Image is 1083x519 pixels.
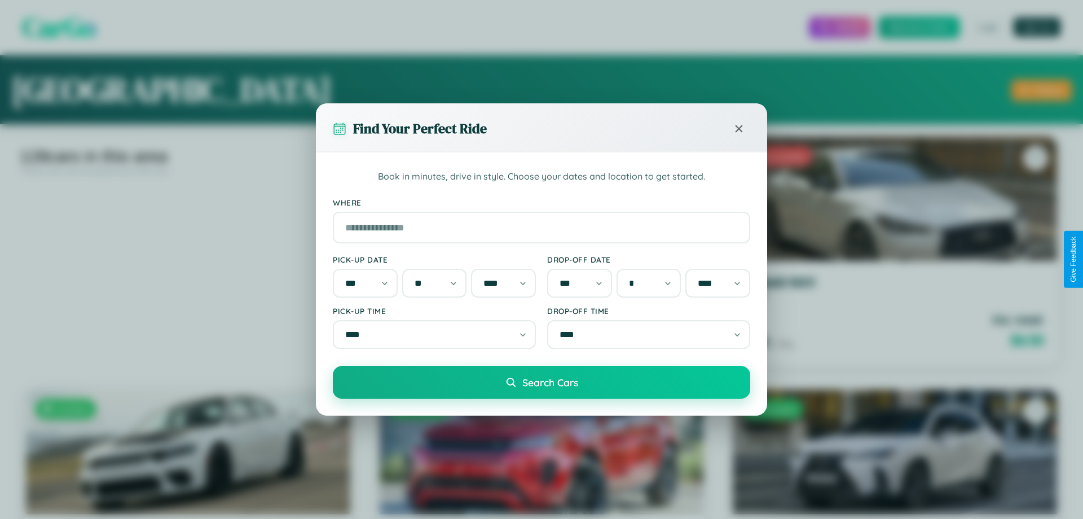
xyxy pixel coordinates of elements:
[353,119,487,138] h3: Find Your Perfect Ride
[333,169,750,184] p: Book in minutes, drive in style. Choose your dates and location to get started.
[333,198,750,207] label: Where
[333,366,750,399] button: Search Cars
[333,306,536,316] label: Pick-up Time
[522,376,578,389] span: Search Cars
[547,306,750,316] label: Drop-off Time
[547,255,750,264] label: Drop-off Date
[333,255,536,264] label: Pick-up Date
